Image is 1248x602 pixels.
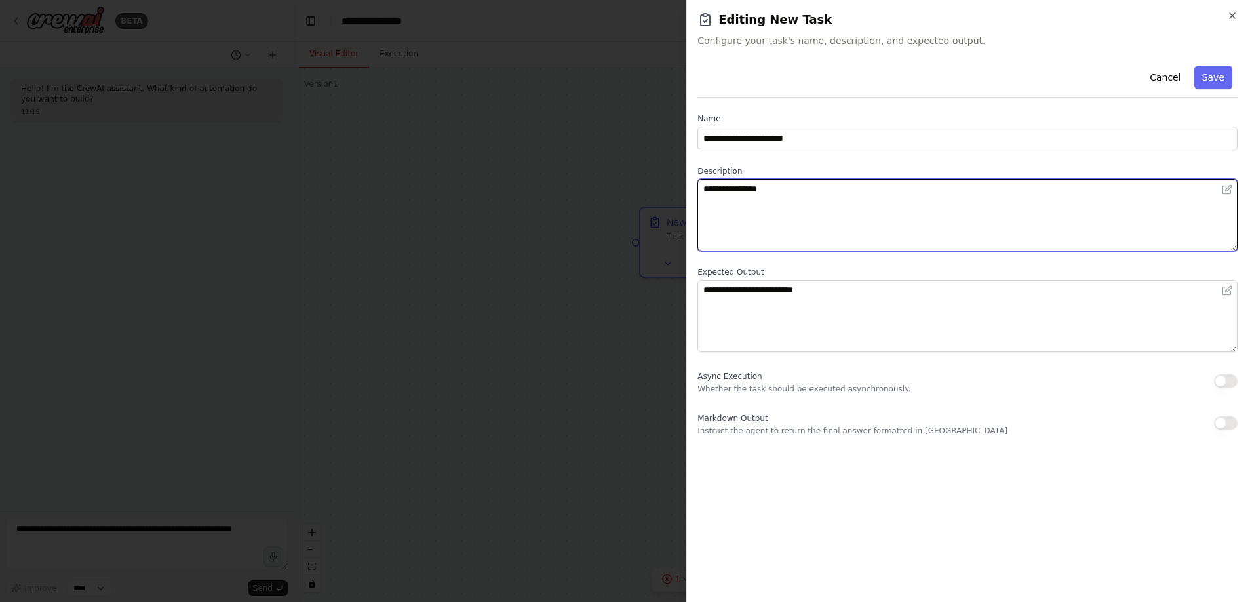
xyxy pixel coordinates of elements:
[697,10,1238,29] h2: Editing New Task
[1142,66,1188,89] button: Cancel
[697,372,762,381] span: Async Execution
[697,113,1238,124] label: Name
[697,267,1238,277] label: Expected Output
[697,426,1007,436] p: Instruct the agent to return the final answer formatted in [GEOGRAPHIC_DATA]
[697,414,768,423] span: Markdown Output
[697,166,1238,176] label: Description
[697,384,910,394] p: Whether the task should be executed asynchronously.
[1194,66,1232,89] button: Save
[697,34,1238,47] span: Configure your task's name, description, and expected output.
[1219,182,1235,197] button: Open in editor
[1219,283,1235,298] button: Open in editor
